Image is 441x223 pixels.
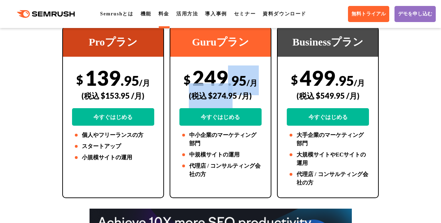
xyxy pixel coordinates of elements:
span: 無料トライアル [351,11,386,17]
a: 導入事例 [205,11,227,16]
li: スタートアップ [72,142,154,151]
div: (税込 $274.95 /月) [179,83,262,108]
a: 資料ダウンロード [263,11,306,16]
li: 代理店 / コンサルティング会社の方 [179,162,262,179]
a: 無料トライアル [348,6,389,22]
div: 249 [179,65,262,126]
div: Businessプラン [278,27,378,57]
li: 代理店 / コンサルティング会社の方 [287,170,369,187]
a: 料金 [158,11,169,16]
li: 小規模サイトの運用 [72,153,154,162]
a: セミナー [234,11,256,16]
a: デモを申し込む [394,6,436,22]
a: 今すぐはじめる [179,108,262,126]
span: /月 [354,78,365,88]
li: 大規模サイトやECサイトの運用 [287,151,369,167]
span: $ [76,72,83,87]
span: /月 [139,78,150,88]
span: デモを申し込む [398,11,432,17]
span: .95 [228,72,247,89]
a: 今すぐはじめる [72,108,154,126]
li: 中規模サイトの運用 [179,151,262,159]
li: 中小企業のマーケティング部門 [179,131,262,148]
div: Guruプラン [170,27,271,57]
a: 活用方法 [176,11,198,16]
div: Proプラン [63,27,163,57]
li: 個人やフリーランスの方 [72,131,154,139]
div: 139 [72,65,154,126]
span: /月 [247,78,257,88]
div: (税込 $153.95 /月) [72,83,154,108]
a: 機能 [141,11,151,16]
span: .95 [335,72,354,89]
div: 499 [287,65,369,126]
a: Semrushとは [100,11,133,16]
span: .95 [121,72,139,89]
li: 大手企業のマーケティング部門 [287,131,369,148]
div: (税込 $549.95 /月) [287,83,369,108]
span: $ [184,72,191,87]
span: $ [291,72,298,87]
a: 今すぐはじめる [287,108,369,126]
